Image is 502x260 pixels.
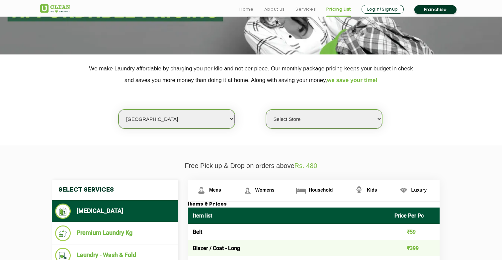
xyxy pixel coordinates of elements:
[40,162,462,170] p: Free Pick up & Drop on orders above
[196,185,207,196] img: Mens
[40,4,70,13] img: UClean Laundry and Dry Cleaning
[55,225,175,241] li: Premium Laundry Kg
[389,240,440,256] td: ₹399
[188,240,389,256] td: Blazer / Coat - Long
[209,187,221,193] span: Mens
[55,225,71,241] img: Premium Laundry Kg
[398,185,409,196] img: Luxury
[52,180,178,200] h4: Select Services
[362,5,404,14] a: Login/Signup
[367,187,377,193] span: Kids
[327,77,377,83] span: we save your time!
[255,187,275,193] span: Womens
[309,187,333,193] span: Household
[242,185,253,196] img: Womens
[411,187,427,193] span: Luxury
[389,208,440,224] th: Price Per Pc
[389,224,440,240] td: ₹59
[326,5,351,13] a: Pricing List
[295,5,316,13] a: Services
[55,204,175,219] li: [MEDICAL_DATA]
[239,5,254,13] a: Home
[188,208,389,224] th: Item list
[188,224,389,240] td: Belt
[188,202,440,208] h3: Items & Prices
[264,5,285,13] a: About us
[295,185,307,196] img: Household
[294,162,317,169] span: Rs. 480
[353,185,365,196] img: Kids
[414,5,457,14] a: Franchise
[40,63,462,86] p: We make Laundry affordable by charging you per kilo and not per piece. Our monthly package pricin...
[55,204,71,219] img: Dry Cleaning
